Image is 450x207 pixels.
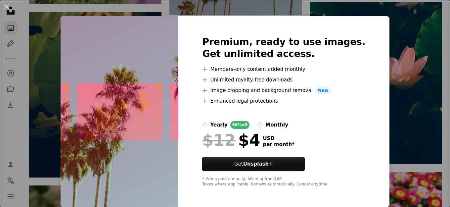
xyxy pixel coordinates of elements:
[61,16,178,207] img: premium_photo-1755037088954-0b250047c229
[202,97,365,105] li: Enhanced legal protections
[230,121,250,129] div: 66% off
[263,141,294,147] span: per month *
[202,65,365,73] li: Members-only content added monthly
[265,121,288,129] div: monthly
[202,177,365,187] div: * When paid annually, billed upfront $48 Taxes where applicable. Renews automatically. Cancel any...
[263,135,294,141] span: USD
[202,157,305,171] button: GetUnsplash+
[243,161,273,167] strong: Unsplash+
[202,122,207,128] input: yearly66%off
[315,86,331,94] span: New
[202,131,235,149] span: $12
[202,36,365,60] h2: Premium, ready to use images. Get unlimited access.
[210,121,227,129] div: yearly
[257,122,263,128] input: monthly
[202,131,260,149] div: $4
[202,86,365,94] li: Image cropping and background removal
[202,76,365,84] li: Unlimited royalty-free downloads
